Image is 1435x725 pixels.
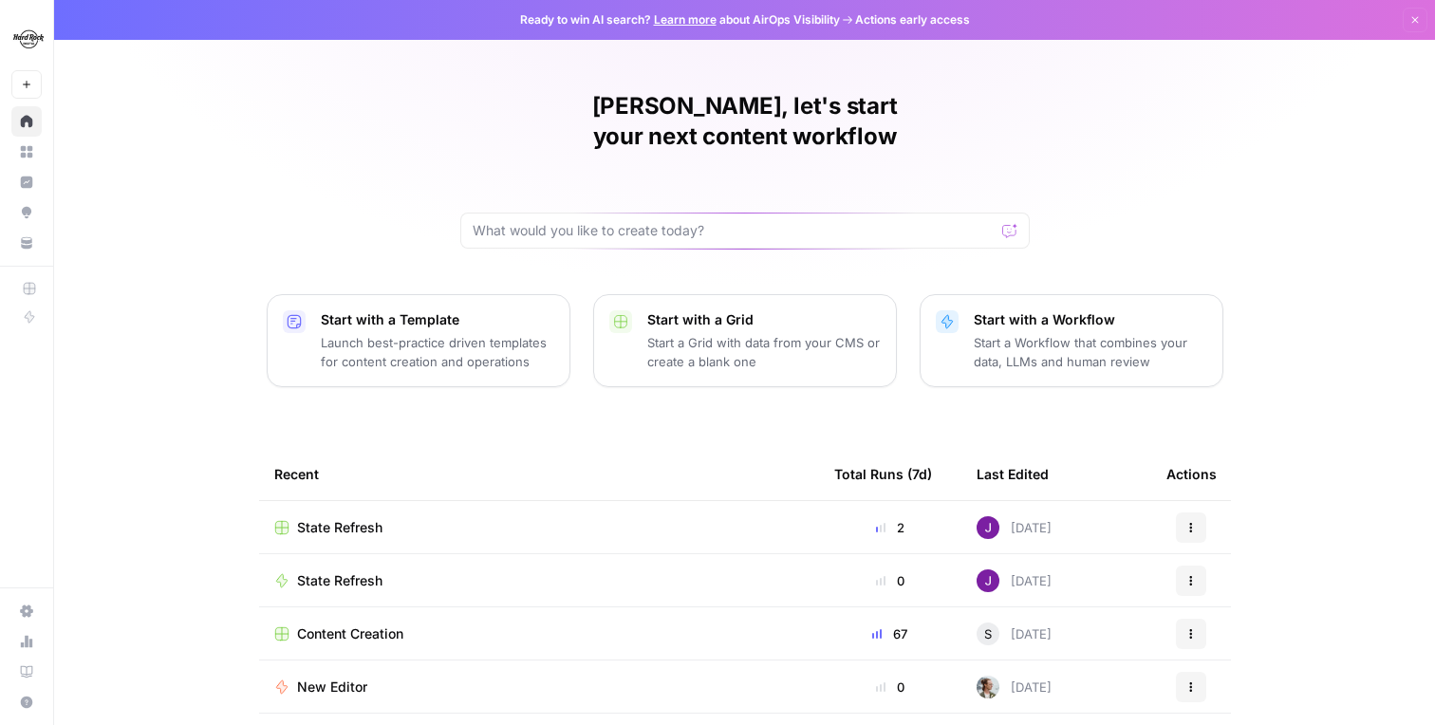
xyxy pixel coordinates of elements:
div: [DATE] [977,516,1052,539]
div: Recent [274,448,804,500]
p: Start a Grid with data from your CMS or create a blank one [647,333,881,371]
span: New Editor [297,678,367,697]
a: Opportunities [11,197,42,228]
p: Launch best-practice driven templates for content creation and operations [321,333,554,371]
a: State Refresh [274,571,804,590]
div: 0 [834,571,946,590]
div: Last Edited [977,448,1049,500]
span: Actions early access [855,11,970,28]
h1: [PERSON_NAME], let's start your next content workflow [460,91,1030,152]
button: Start with a TemplateLaunch best-practice driven templates for content creation and operations [267,294,570,387]
div: [DATE] [977,676,1052,698]
a: Content Creation [274,624,804,643]
a: Your Data [11,228,42,258]
a: Insights [11,167,42,197]
p: Start a Workflow that combines your data, LLMs and human review [974,333,1207,371]
a: Learning Hub [11,657,42,687]
div: 2 [834,518,946,537]
div: [DATE] [977,569,1052,592]
a: Usage [11,626,42,657]
p: Start with a Workflow [974,310,1207,329]
a: Browse [11,137,42,167]
span: S [984,624,992,643]
a: New Editor [274,678,804,697]
img: Hard Rock Digital Logo [11,22,46,56]
button: Start with a WorkflowStart a Workflow that combines your data, LLMs and human review [920,294,1223,387]
button: Start with a GridStart a Grid with data from your CMS or create a blank one [593,294,897,387]
p: Start with a Grid [647,310,881,329]
input: What would you like to create today? [473,221,995,240]
img: 8ncnxo10g0400pbc1985w40vk6v3 [977,676,999,698]
span: State Refresh [297,571,382,590]
div: 67 [834,624,946,643]
span: Content Creation [297,624,403,643]
a: State Refresh [274,518,804,537]
button: Help + Support [11,687,42,717]
button: Workspace: Hard Rock Digital [11,15,42,63]
span: State Refresh [297,518,382,537]
div: 0 [834,678,946,697]
div: [DATE] [977,623,1052,645]
div: Total Runs (7d) [834,448,932,500]
img: nj1ssy6o3lyd6ijko0eoja4aphzn [977,569,999,592]
a: Settings [11,596,42,626]
span: Ready to win AI search? about AirOps Visibility [520,11,840,28]
p: Start with a Template [321,310,554,329]
a: Learn more [654,12,717,27]
div: Actions [1166,448,1217,500]
a: Home [11,106,42,137]
img: nj1ssy6o3lyd6ijko0eoja4aphzn [977,516,999,539]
